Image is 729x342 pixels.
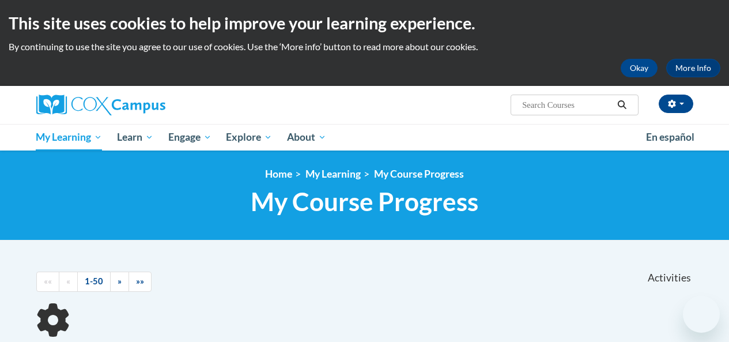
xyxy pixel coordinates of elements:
span: »» [136,276,144,286]
a: More Info [666,59,720,77]
h2: This site uses cookies to help improve your learning experience. [9,12,720,35]
a: Engage [161,124,219,151]
span: « [66,276,70,286]
a: Explore [218,124,279,151]
a: My Learning [305,168,361,180]
span: «« [44,276,52,286]
button: Account Settings [659,95,693,113]
a: Begining [36,272,59,292]
a: About [279,124,334,151]
div: Main menu [28,124,702,151]
a: Next [110,272,129,292]
span: » [118,276,122,286]
span: En español [646,131,694,143]
button: Search [613,98,630,112]
input: Search Courses [521,98,613,112]
button: Okay [621,59,658,77]
span: Learn [117,130,153,144]
img: Cox Campus [36,95,165,115]
a: Home [265,168,292,180]
iframe: Button to launch messaging window [683,296,720,333]
a: End [129,272,152,292]
a: Cox Campus [36,95,244,115]
span: My Course Progress [251,186,478,217]
a: Learn [109,124,161,151]
p: By continuing to use the site you agree to our use of cookies. Use the ‘More info’ button to read... [9,40,720,53]
a: My Course Progress [374,168,464,180]
span: About [287,130,326,144]
a: Previous [59,272,78,292]
span: Explore [226,130,272,144]
span: Engage [168,130,211,144]
span: My Learning [36,130,102,144]
a: En español [639,125,702,149]
a: 1-50 [77,272,111,292]
a: My Learning [29,124,110,151]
